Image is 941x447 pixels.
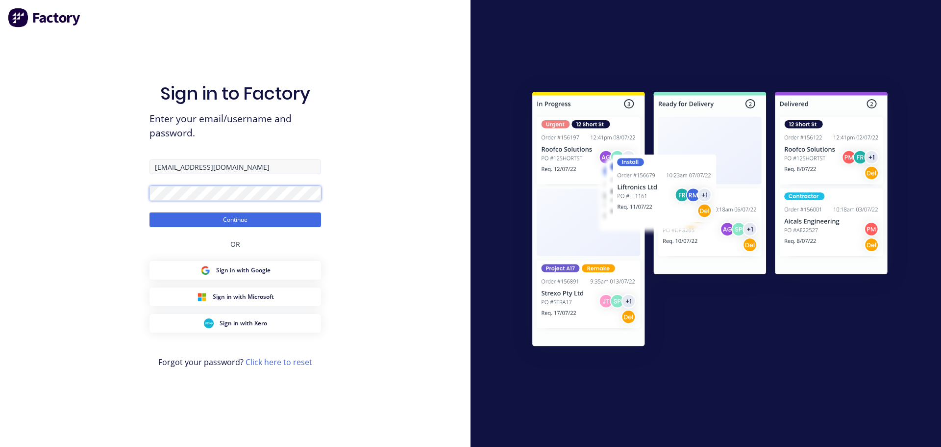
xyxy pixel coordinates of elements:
[511,72,909,369] img: Sign in
[230,227,240,261] div: OR
[200,265,210,275] img: Google Sign in
[149,314,321,333] button: Xero Sign inSign in with Xero
[149,261,321,280] button: Google Sign inSign in with Google
[246,357,312,368] a: Click here to reset
[8,8,81,27] img: Factory
[158,356,312,368] span: Forgot your password?
[149,159,321,174] input: Email/Username
[160,83,310,104] h1: Sign in to Factory
[216,266,271,275] span: Sign in with Google
[213,292,274,301] span: Sign in with Microsoft
[220,319,267,328] span: Sign in with Xero
[197,292,207,302] img: Microsoft Sign in
[204,318,214,328] img: Xero Sign in
[149,288,321,306] button: Microsoft Sign inSign in with Microsoft
[149,112,321,140] span: Enter your email/username and password.
[149,212,321,227] button: Continue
